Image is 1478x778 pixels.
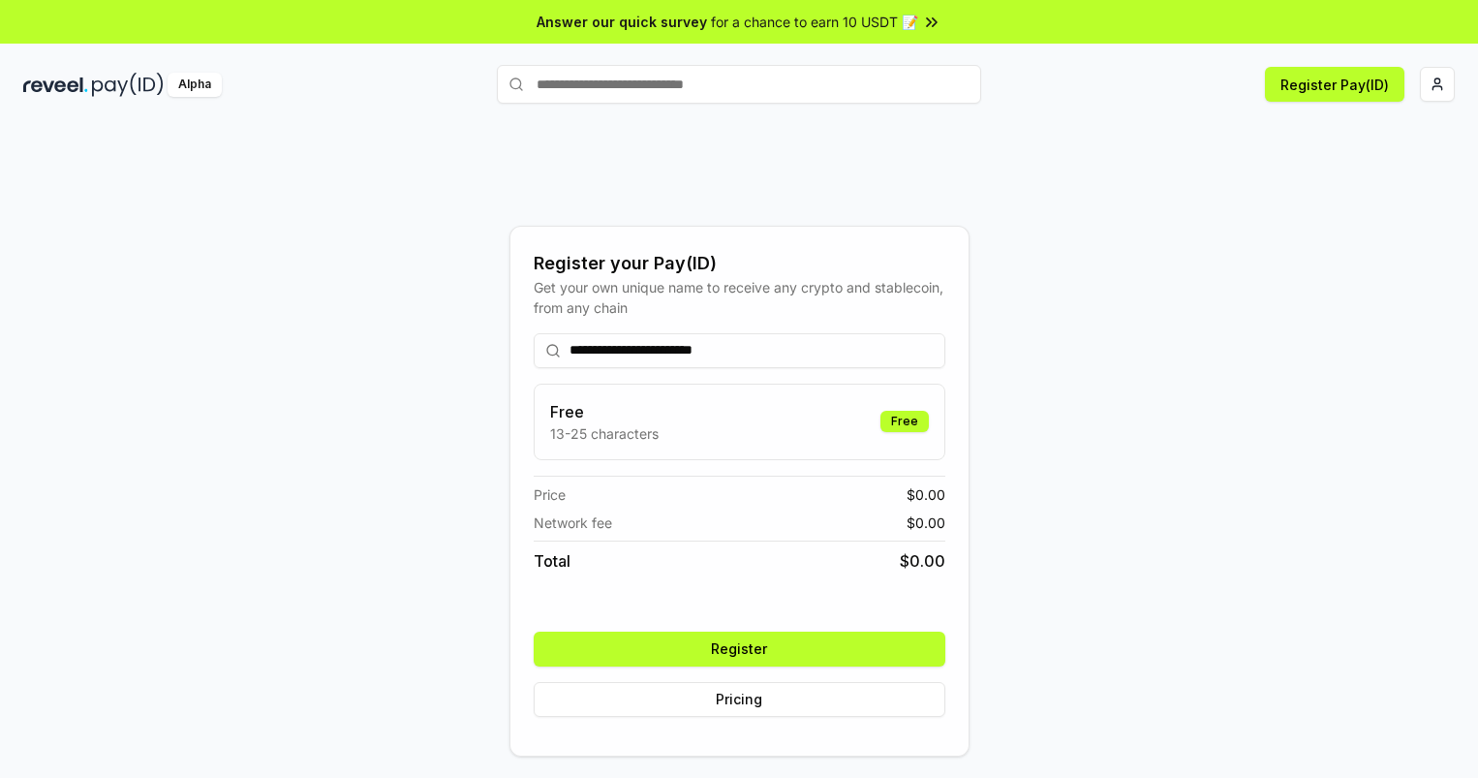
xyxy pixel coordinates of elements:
[550,400,659,423] h3: Free
[880,411,929,432] div: Free
[92,73,164,97] img: pay_id
[907,484,945,505] span: $ 0.00
[534,682,945,717] button: Pricing
[534,484,566,505] span: Price
[534,549,570,573] span: Total
[23,73,88,97] img: reveel_dark
[534,632,945,667] button: Register
[534,250,945,277] div: Register your Pay(ID)
[537,12,707,32] span: Answer our quick survey
[1265,67,1404,102] button: Register Pay(ID)
[550,423,659,444] p: 13-25 characters
[534,513,612,533] span: Network fee
[907,513,945,533] span: $ 0.00
[900,549,945,573] span: $ 0.00
[168,73,222,97] div: Alpha
[711,12,918,32] span: for a chance to earn 10 USDT 📝
[534,277,945,318] div: Get your own unique name to receive any crypto and stablecoin, from any chain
